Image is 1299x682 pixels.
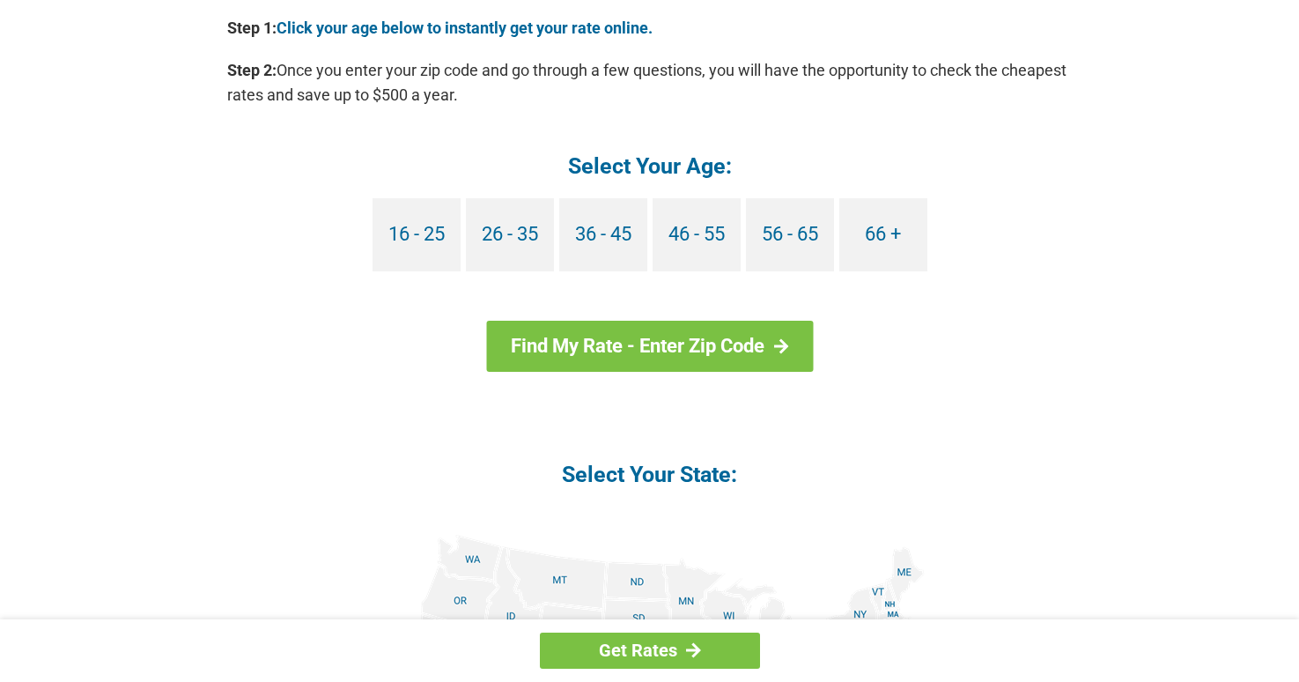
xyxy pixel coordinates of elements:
a: Find My Rate - Enter Zip Code [486,321,813,372]
h4: Select Your State: [227,460,1073,489]
a: 26 - 35 [466,198,554,271]
a: 66 + [839,198,927,271]
a: 16 - 25 [373,198,461,271]
a: 36 - 45 [559,198,647,271]
h4: Select Your Age: [227,152,1073,181]
a: 46 - 55 [653,198,741,271]
a: Get Rates [540,633,760,669]
p: Once you enter your zip code and go through a few questions, you will have the opportunity to che... [227,58,1073,107]
a: Click your age below to instantly get your rate online. [277,19,653,37]
a: 56 - 65 [746,198,834,271]
b: Step 2: [227,61,277,79]
b: Step 1: [227,19,277,37]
